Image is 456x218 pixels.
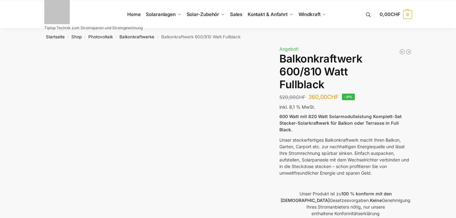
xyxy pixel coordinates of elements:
[380,5,412,24] a: 0,00CHF 0
[177,184,196,196] img: Balkonkraftwerk 600/810 Watt Fullblack – Bild 5
[279,52,412,91] h1: Balkonkraftwerk 600/810 Watt Fullblack
[154,35,161,40] span: /
[156,175,175,195] img: NEP 800 Drosselbar auf 600 Watt
[199,169,217,196] img: Balkonkraftwerk 600/810 Watt Fullblack – Bild 6
[405,49,412,55] a: Balkonkraftwerk 405/600 Watt erweiterbar
[44,45,265,166] img: Balkonkraftwerk 600/810 Watt Fullblack 1
[391,11,400,17] span: CHF
[308,94,339,100] bdi: 360,00
[230,11,243,17] span: Sales
[65,35,71,40] span: /
[33,29,423,45] nav: Breadcrumb
[113,35,119,40] span: /
[279,104,315,110] span: inkl. 8,1 % MwSt.
[245,0,296,29] a: Kontakt & Anfahrt
[327,94,339,100] span: CHF
[279,190,412,217] p: Unser Produkt ist zu Gesetzesvorgaben. Genehmigung Ihres Stromanbieters nötig, nur unsere enthalt...
[299,11,321,17] span: Windkraft
[296,94,305,100] span: CHF
[296,0,329,29] a: Windkraft
[46,34,65,39] a: Startseite
[279,94,305,100] bdi: 520,00
[71,34,82,39] a: Shop
[44,26,143,30] p: Tiptop Technik zum Stromsparen und Stromgewinnung
[403,10,412,19] span: 0
[92,185,111,196] img: 2 Balkonkraftwerke
[146,11,176,17] span: Solaranlagen
[279,137,412,176] p: Unser steckerfertiges Balkonkraftwerk macht Ihren Balkon, Garten, Carport etc. zur nachhaltigen E...
[227,0,245,29] a: Sales
[281,191,392,203] strong: 100 % konform mit den [DEMOGRAPHIC_DATA]
[399,49,405,55] a: Balkonkraftwerk 445/600 Watt Bificial
[184,0,227,29] a: Solar-Zubehör
[113,174,132,196] img: TommaTech Vorderseite
[279,46,299,52] span: Angebot!
[380,11,400,17] span: 0,00
[248,11,288,17] span: Kontakt & Anfahrt
[119,34,154,39] a: Balkonkraftwerke
[370,198,382,203] strong: Keine
[88,34,113,39] a: Photovoltaik
[342,94,355,100] span: -31%
[135,171,153,196] img: Anschlusskabel-3meter_schweizer-stecker
[143,0,184,29] a: Solaranlagen
[187,11,219,17] span: Solar-Zubehör
[82,35,88,40] span: /
[279,114,402,132] strong: 600 Watt mit 820 Watt Solarmodulleistung Komplett-Set Stecker-Solarkraftwerk für Balkon oder Terr...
